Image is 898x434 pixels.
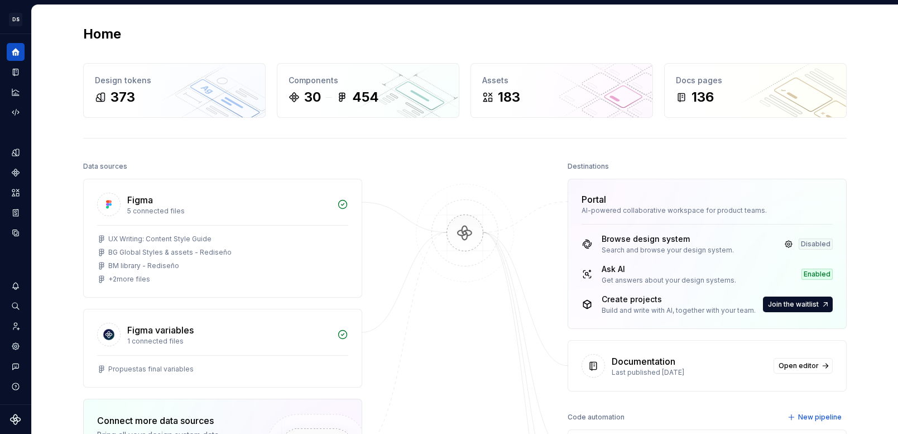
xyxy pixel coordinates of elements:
button: New pipeline [784,409,847,425]
h2: Home [83,25,121,43]
button: DS [2,7,29,31]
div: DS [9,13,22,26]
div: 1 connected files [127,337,330,346]
a: Figma variables1 connected filesPropuestas final variables [83,309,362,388]
div: BM library - Rediseño [108,261,179,270]
div: UX Writing: Content Style Guide [108,235,212,244]
a: Data sources [7,224,25,242]
div: Figma variables [127,323,194,337]
div: Portal [582,193,606,206]
div: Browse design system [602,233,734,245]
svg: Supernova Logo [10,414,21,425]
a: Design tokens [7,144,25,161]
a: Design tokens373 [83,63,266,118]
a: Components [7,164,25,182]
div: Design tokens [95,75,254,86]
div: Documentation [612,355,675,368]
div: Destinations [568,159,609,174]
div: Propuestas final variables [108,365,194,374]
span: New pipeline [798,413,842,422]
div: 136 [691,88,714,106]
div: Get answers about your design systems. [602,276,736,285]
div: Last published [DATE] [612,368,767,377]
a: Analytics [7,83,25,101]
div: 30 [304,88,321,106]
div: Build and write with AI, together with your team. [602,306,756,315]
div: + 2 more files [108,275,150,284]
div: AI-powered collaborative workspace for product teams. [582,206,833,215]
a: Assets [7,184,25,202]
a: Figma5 connected filesUX Writing: Content Style GuideBG Global Styles & assets - RediseñoBM libra... [83,179,362,298]
div: Disabled [799,239,833,250]
div: Figma [127,193,153,207]
div: Code automation [568,409,625,425]
a: Assets183 [470,63,653,118]
div: Connect more data sources [97,414,248,427]
div: Data sources [83,159,127,174]
div: 183 [498,88,520,106]
a: Code automation [7,103,25,121]
a: Docs pages136 [664,63,847,118]
a: Settings [7,337,25,355]
div: 5 connected files [127,207,330,216]
button: Notifications [7,277,25,295]
div: Search and browse your design system. [602,246,734,255]
div: Ask AI [602,264,736,275]
span: Open editor [779,361,819,370]
a: Documentation [7,63,25,81]
button: Search ⌘K [7,297,25,315]
div: Assets [482,75,641,86]
a: Open editor [774,358,833,374]
a: Invite team [7,317,25,335]
div: Components [289,75,448,86]
div: 373 [111,88,135,106]
a: Storybook stories [7,204,25,222]
button: Join the waitlist [763,297,833,312]
div: Create projects [602,294,756,305]
a: Components30454 [277,63,459,118]
div: Enabled [801,269,833,280]
button: Contact support [7,357,25,375]
div: Docs pages [676,75,835,86]
div: 454 [352,88,379,106]
a: Home [7,43,25,61]
div: BG Global Styles & assets - Rediseño [108,248,232,257]
span: Join the waitlist [768,300,819,309]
